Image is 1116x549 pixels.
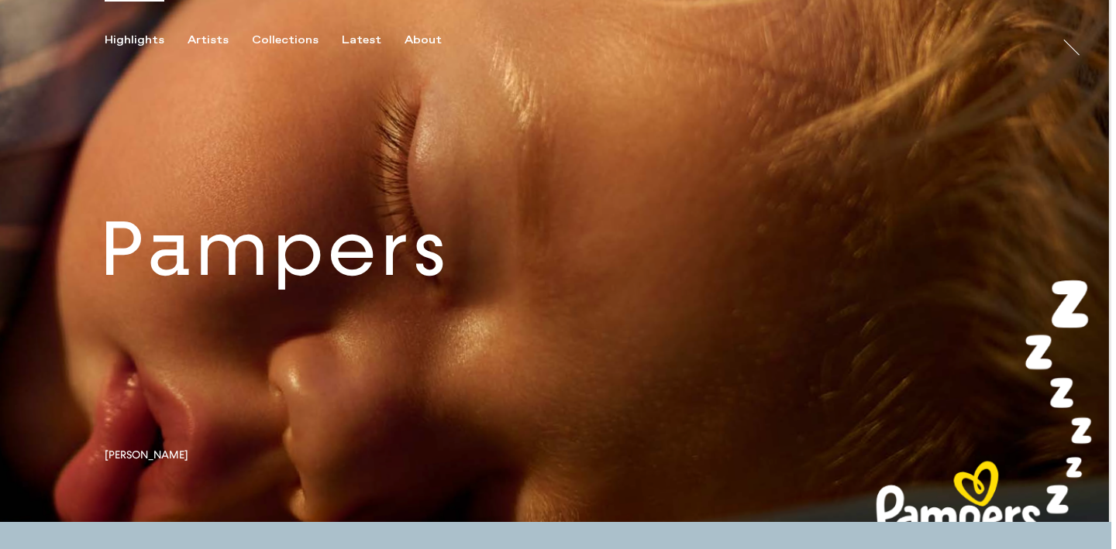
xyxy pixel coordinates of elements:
[342,33,405,47] button: Latest
[405,33,465,47] button: About
[252,33,319,47] div: Collections
[405,33,442,47] div: About
[188,33,229,47] div: Artists
[105,33,188,47] button: Highlights
[252,33,342,47] button: Collections
[342,33,381,47] div: Latest
[105,33,164,47] div: Highlights
[188,33,252,47] button: Artists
